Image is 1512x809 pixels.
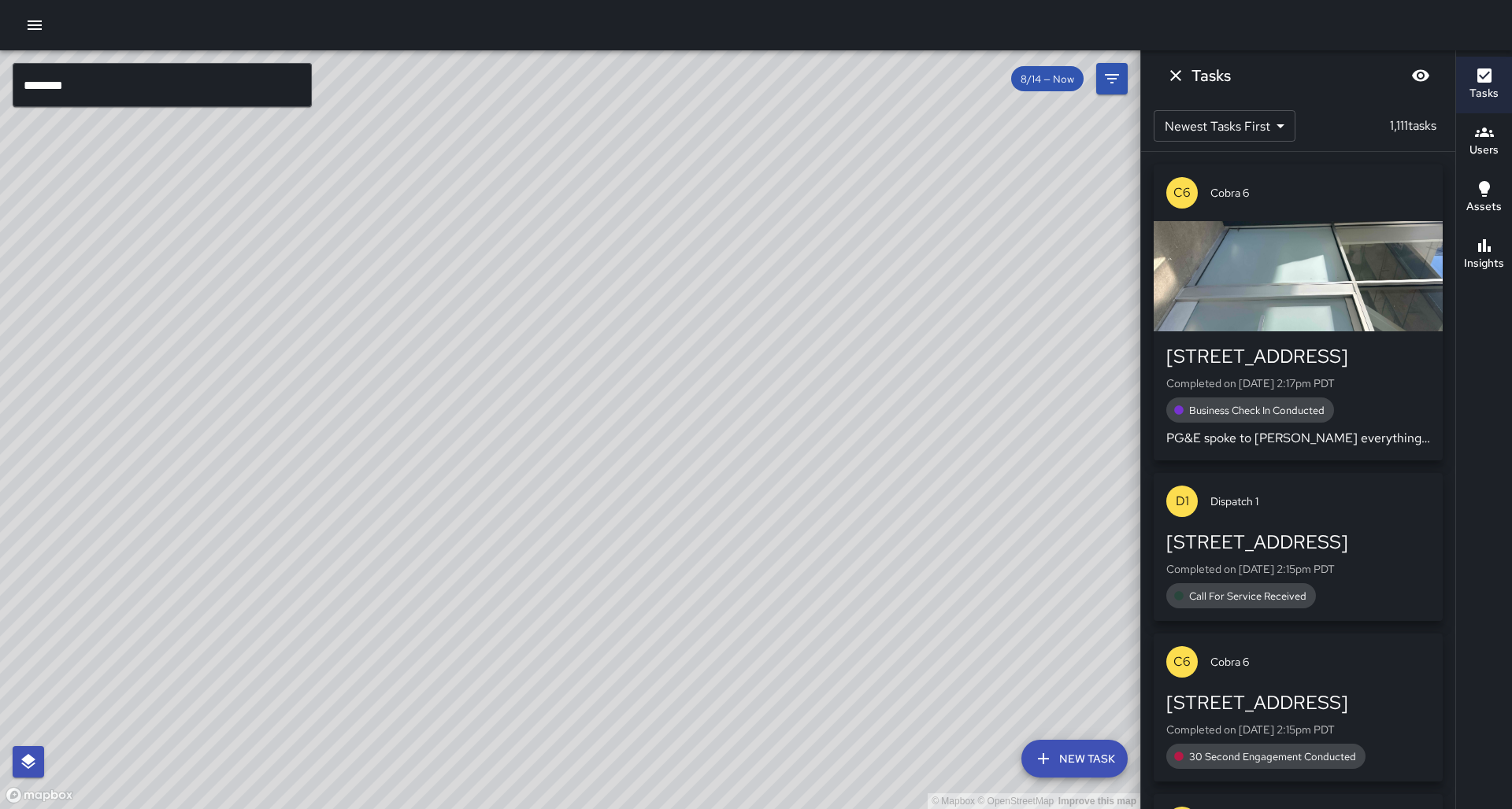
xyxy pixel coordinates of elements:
[1456,227,1512,283] button: Insights
[1180,750,1366,763] span: 30 Second Engagement Conducted
[1021,740,1128,778] button: New Task
[1456,113,1512,170] button: Users
[1405,60,1436,91] button: Blur
[1456,170,1512,227] button: Assets
[1154,634,1443,781] button: C6Cobra 6[STREET_ADDRESS]Completed on [DATE] 2:15pm PDT30 Second Engagement Conducted
[1166,530,1430,555] div: [STREET_ADDRESS]
[1210,654,1430,670] span: Cobra 6
[1160,60,1191,91] button: Dismiss
[1176,492,1189,511] p: D1
[1469,142,1499,159] h6: Users
[1011,72,1084,86] span: 8/14 — Now
[1464,255,1504,272] h6: Insights
[1166,344,1430,369] div: [STREET_ADDRESS]
[1154,164,1443,460] button: C6Cobra 6[STREET_ADDRESS]Completed on [DATE] 2:17pm PDTBusiness Check In ConductedPG&E spoke to [...
[1166,375,1430,391] p: Completed on [DATE] 2:17pm PDT
[1166,690,1430,715] div: [STREET_ADDRESS]
[1154,473,1443,621] button: D1Dispatch 1[STREET_ADDRESS]Completed on [DATE] 2:15pm PDTCall For Service Received
[1210,493,1430,509] span: Dispatch 1
[1166,561,1430,577] p: Completed on [DATE] 2:15pm PDT
[1173,652,1191,671] p: C6
[1191,63,1231,88] h6: Tasks
[1466,198,1502,216] h6: Assets
[1210,185,1430,201] span: Cobra 6
[1180,404,1334,417] span: Business Check In Conducted
[1166,429,1430,448] p: PG&E spoke to [PERSON_NAME] everything is ok [DATE].
[1166,722,1430,737] p: Completed on [DATE] 2:15pm PDT
[1456,57,1512,113] button: Tasks
[1384,116,1443,135] p: 1,111 tasks
[1173,183,1191,202] p: C6
[1096,63,1128,94] button: Filters
[1180,589,1316,603] span: Call For Service Received
[1469,85,1499,102] h6: Tasks
[1154,110,1295,142] div: Newest Tasks First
